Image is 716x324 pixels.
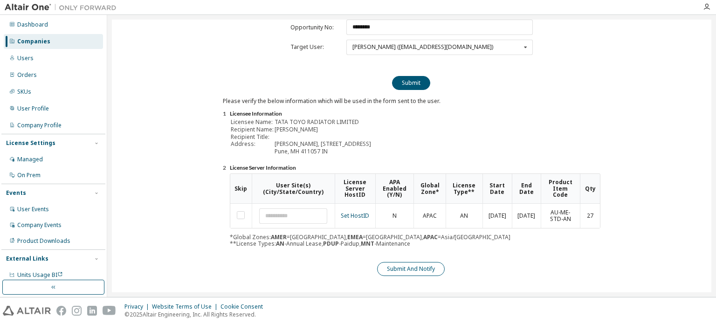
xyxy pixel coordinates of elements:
img: instagram.svg [72,306,82,316]
div: On Prem [17,172,41,179]
div: Company Events [17,221,62,229]
a: Set HostID [341,212,369,220]
div: Cookie Consent [220,303,268,310]
td: AU-ME-STD-AN [541,204,580,228]
button: Submit And Notify [377,262,445,276]
td: Opportunity No: [290,20,342,35]
td: Target User: [290,40,342,55]
th: Product Item Code [541,174,580,204]
div: License Settings [6,139,55,147]
img: altair_logo.svg [3,306,51,316]
img: Altair One [5,3,121,12]
div: Orders [17,71,37,79]
div: Company Profile [17,122,62,129]
td: [DATE] [512,204,541,228]
div: External Links [6,255,48,262]
td: N [375,204,414,228]
th: Global Zone* [413,174,446,204]
td: [PERSON_NAME], [STREET_ADDRESS] [275,141,371,147]
td: APAC [413,204,446,228]
th: Skip [230,174,252,204]
div: Dashboard [17,21,48,28]
li: Licensee Information [230,110,600,118]
div: Please verify the below information which will be used in the form sent to the user. [223,97,600,276]
img: facebook.svg [56,306,66,316]
td: Recipient Name: [231,126,274,133]
p: © 2025 Altair Engineering, Inc. All Rights Reserved. [124,310,268,318]
td: [DATE] [482,204,512,228]
td: Licensee Name: [231,119,274,125]
b: EMEA [347,233,363,241]
b: AN [276,240,284,248]
td: Recipient Title: [231,134,274,140]
button: Submit [392,76,430,90]
div: Events [6,189,26,197]
th: APA Enabled (Y/N) [375,174,414,204]
li: License Server Information [230,165,600,172]
th: License Server HostID [335,174,375,204]
td: TATA TOYO RADIATOR LIMITED [275,119,371,125]
td: [PERSON_NAME] [275,126,371,133]
td: 27 [580,204,600,228]
div: Managed [17,156,43,163]
img: linkedin.svg [87,306,97,316]
b: MNT [361,240,374,248]
td: Address: [231,141,274,147]
b: PDUP [323,240,339,248]
b: APAC [423,233,438,241]
b: AMER [271,233,287,241]
div: Website Terms of Use [152,303,220,310]
th: License Type** [446,174,482,204]
div: Product Downloads [17,237,70,245]
td: Pune, MH 411057 IN [275,148,371,155]
div: User Profile [17,105,49,112]
th: Qty [580,174,600,204]
th: End Date [512,174,541,204]
div: Privacy [124,303,152,310]
div: Companies [17,38,50,45]
div: User Events [17,206,49,213]
th: Start Date [482,174,512,204]
span: Units Usage BI [17,271,63,279]
th: User Site(s) (City/State/Country) [252,174,335,204]
div: Users [17,55,34,62]
div: *Global Zones: =[GEOGRAPHIC_DATA], =[GEOGRAPHIC_DATA], =Asia/[GEOGRAPHIC_DATA] **License Types: -... [230,173,600,247]
div: SKUs [17,88,31,96]
img: youtube.svg [103,306,116,316]
td: AN [446,204,482,228]
div: [PERSON_NAME] ([EMAIL_ADDRESS][DOMAIN_NAME]) [352,44,493,50]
